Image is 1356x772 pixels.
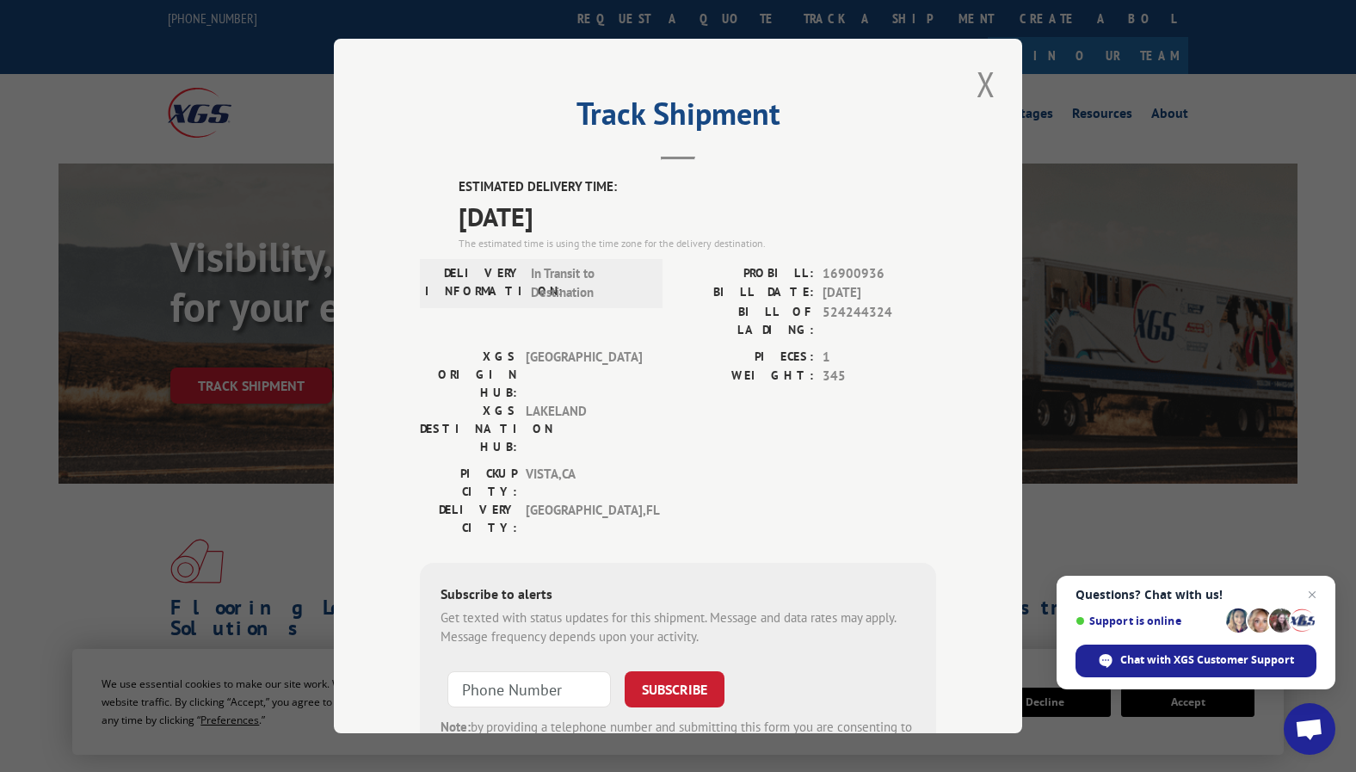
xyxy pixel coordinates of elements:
[823,347,936,367] span: 1
[459,196,936,235] span: [DATE]
[678,263,814,283] label: PROBILL:
[441,608,915,646] div: Get texted with status updates for this shipment. Message and data rates may apply. Message frequ...
[526,401,642,455] span: LAKELAND
[823,263,936,283] span: 16900936
[1120,652,1294,668] span: Chat with XGS Customer Support
[526,347,642,401] span: [GEOGRAPHIC_DATA]
[447,670,611,707] input: Phone Number
[420,500,517,536] label: DELIVERY CITY:
[526,464,642,500] span: VISTA , CA
[678,347,814,367] label: PIECES:
[459,235,936,250] div: The estimated time is using the time zone for the delivery destination.
[441,583,915,608] div: Subscribe to alerts
[1076,615,1220,627] span: Support is online
[425,263,522,302] label: DELIVERY INFORMATION:
[823,283,936,303] span: [DATE]
[420,464,517,500] label: PICKUP CITY:
[1076,588,1316,602] span: Questions? Chat with us!
[459,177,936,197] label: ESTIMATED DELIVERY TIME:
[823,367,936,386] span: 345
[678,283,814,303] label: BILL DATE:
[1076,645,1316,677] span: Chat with XGS Customer Support
[420,102,936,134] h2: Track Shipment
[1284,703,1335,755] a: Open chat
[823,302,936,338] span: 524244324
[420,401,517,455] label: XGS DESTINATION HUB:
[625,670,724,707] button: SUBSCRIBE
[678,367,814,386] label: WEIGHT:
[678,302,814,338] label: BILL OF LADING:
[531,263,647,302] span: In Transit to Destination
[971,60,1001,108] button: Close modal
[441,718,471,734] strong: Note:
[420,347,517,401] label: XGS ORIGIN HUB:
[526,500,642,536] span: [GEOGRAPHIC_DATA] , FL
